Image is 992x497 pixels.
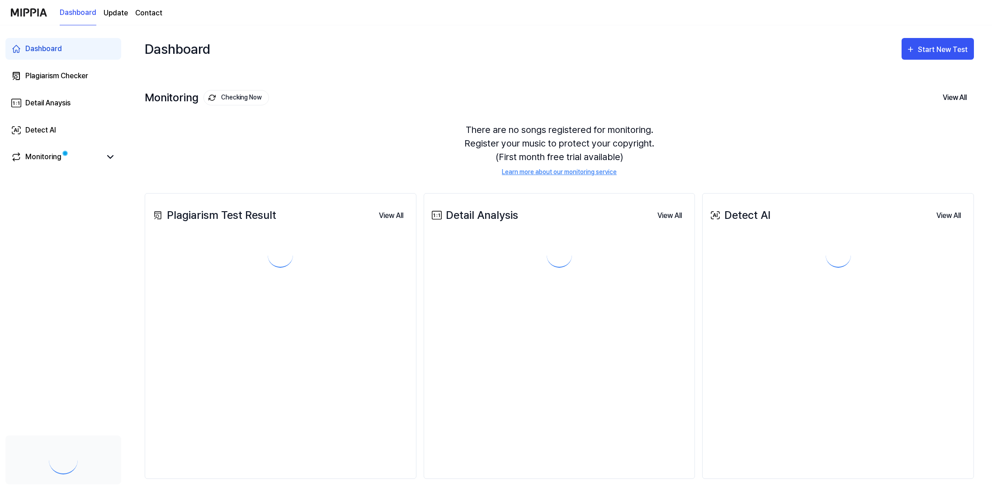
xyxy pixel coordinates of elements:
a: Update [104,8,128,19]
div: Monitoring [145,90,269,105]
div: Detail Anaysis [25,98,71,109]
div: Dashboard [145,34,210,63]
div: Monitoring [25,151,61,162]
div: There are no songs registered for monitoring. Register your music to protect your copyright. (Fir... [145,112,974,188]
button: View All [935,88,974,107]
div: Plagiarism Test Result [151,207,276,223]
a: Learn more about our monitoring service [502,167,617,177]
a: Detect AI [5,119,121,141]
a: Contact [135,8,162,19]
a: Dashboard [60,0,96,25]
div: Plagiarism Checker [25,71,88,81]
button: View All [372,207,411,225]
a: Detail Anaysis [5,92,121,114]
div: Dashboard [25,43,62,54]
div: Start New Test [918,44,969,56]
a: View All [650,206,689,225]
button: View All [650,207,689,225]
button: Start New Test [902,38,974,60]
a: Plagiarism Checker [5,65,121,87]
a: Dashboard [5,38,121,60]
a: View All [929,206,968,225]
div: Detail Analysis [430,207,518,223]
button: View All [929,207,968,225]
div: Detect AI [708,207,770,223]
a: Monitoring [11,151,101,162]
a: View All [372,206,411,225]
div: Detect AI [25,125,56,136]
button: Checking Now [203,90,269,105]
img: monitoring Icon [208,94,216,101]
